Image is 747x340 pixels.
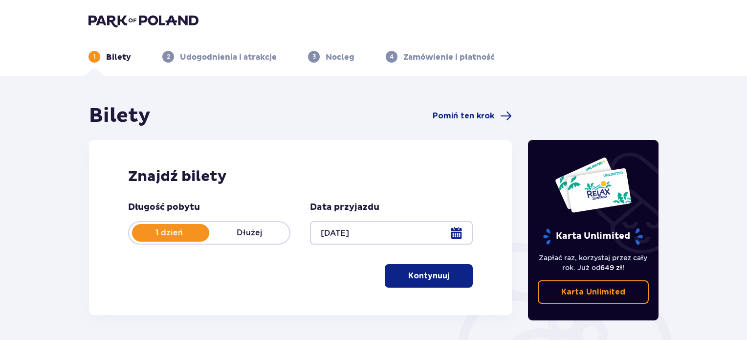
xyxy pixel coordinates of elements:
p: Karta Unlimited [542,228,644,245]
span: 649 zł [600,264,622,272]
h1: Bilety [89,104,151,128]
p: Karta Unlimited [561,287,625,297]
a: Pomiń ten krok [433,110,512,122]
p: 1 dzień [129,227,209,238]
p: Kontynuuj [408,271,449,281]
p: 2 [167,52,170,61]
a: Karta Unlimited [538,280,649,304]
p: Data przyjazdu [310,202,379,213]
p: Nocleg [326,52,354,63]
p: 4 [390,52,394,61]
p: Bilety [106,52,131,63]
p: 1 [93,52,96,61]
img: Park of Poland logo [88,14,198,27]
p: Udogodnienia i atrakcje [180,52,277,63]
p: Zapłać raz, korzystaj przez cały rok. Już od ! [538,253,649,272]
p: Dłużej [209,227,289,238]
button: Kontynuuj [385,264,473,288]
h2: Znajdź bilety [128,167,473,186]
p: 3 [312,52,316,61]
span: Pomiń ten krok [433,111,494,121]
p: Zamówienie i płatność [403,52,495,63]
p: Długość pobytu [128,202,200,213]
